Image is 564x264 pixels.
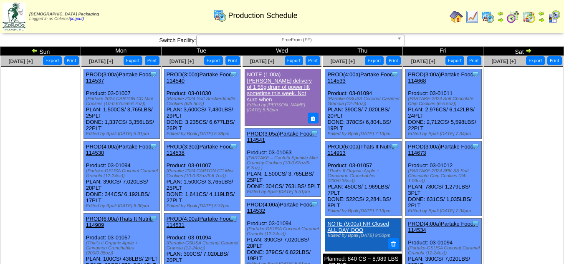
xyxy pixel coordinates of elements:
[31,47,38,54] img: arrowleft.gif
[149,214,158,223] img: Tooltip
[64,56,79,65] button: Print
[408,131,481,136] div: Edited by Bpali [DATE] 7:34pm
[403,47,483,56] td: Fri
[408,246,481,256] div: (Partake-GSUSA Coconut Caramel Granola (12-24oz))
[86,131,159,136] div: Edited by Bpali [DATE] 5:31pm
[306,56,320,65] button: Print
[242,47,322,56] td: Wed
[325,141,401,216] div: Product: 03-01057 PLAN: 450CS / 1,969LBS / 7PLT DONE: 522CS / 2,284LBS / 8PLT
[167,71,237,84] a: PROD(3:00a)Partake Foods-114540
[445,56,464,65] button: Export
[465,10,479,23] img: line_graph.gif
[29,12,99,21] span: Logged in as Colerost
[86,168,159,179] div: (Partake-GSUSA Coconut Caramel Granola (12-24oz))
[327,168,401,184] div: (That's It Organic Apple + Cinnamon Crunchables (200/0.35oz))
[167,96,240,106] div: (Partake 2024 Soft Snickerdoodle Cookies (6/5.5oz))
[0,47,81,56] td: Sun
[247,201,317,214] a: PROD(4:00a)Partake Foods-114532
[327,143,396,156] a: PROD(6:00a)Thats It Nutriti-114913
[406,69,482,139] div: Product: 03-01011 PLAN: 2,976CS / 6,142LBS / 24PLT DONE: 2,712CS / 5,598LBS / 22PLT
[29,12,99,17] span: [DEMOGRAPHIC_DATA] Packaging
[169,58,194,64] a: [DATE] [+]
[89,58,113,64] a: [DATE] [+]
[167,204,240,209] div: Edited by Bpali [DATE] 5:37pm
[310,200,319,208] img: Tooltip
[83,141,159,211] div: Product: 03-01094 PLAN: 390CS / 7,020LBS / 20PLT DONE: 344CS / 6,192LBS / 17PLT
[228,11,298,20] span: Production Schedule
[8,58,33,64] a: [DATE] [+]
[83,69,159,139] div: Product: 03-01007 PLAN: 1,500CS / 3,765LBS / 25PLT DONE: 1,337CS / 3,356LBS / 22PLT
[547,10,561,23] img: calendarcustomer.gif
[322,47,403,56] td: Thu
[411,58,435,64] a: [DATE] [+]
[386,56,401,65] button: Print
[86,216,154,228] a: PROD(6:00a)Thats It Nutriti-114909
[164,141,240,211] div: Product: 03-01007 PLAN: 1,500CS / 3,765LBS / 25PLT DONE: 1,641CS / 4,119LBS / 27PLT
[391,142,399,151] img: Tooltip
[70,17,84,21] a: (logout)
[247,226,321,236] div: (Partake-GSUSA Coconut Caramel Granola (12-24oz))
[213,9,227,22] img: calendarprod.gif
[471,219,480,228] img: Tooltip
[491,58,516,64] a: [DATE] [+]
[247,71,312,103] a: NOTE (1:00a) [PERSON_NAME] delivery of 1 55g drum of power lift sometime this week. Not sure when
[230,142,238,151] img: Tooltip
[86,96,159,106] div: (Partake 2024 CARTON CC Mini Cookies (10-0.67oz/6-6.7oz))
[525,47,532,54] img: arrowright.gif
[408,221,478,233] a: PROD(4:00a)Partake Foods-114534
[200,35,394,45] span: FreeFrom (FF)
[471,142,480,151] img: Tooltip
[471,70,480,78] img: Tooltip
[167,143,237,156] a: PROD(3:30a)Partake Foods-114538
[327,131,401,136] div: Edited by Bpali [DATE] 7:13pm
[43,56,62,65] button: Export
[225,56,240,65] button: Print
[167,216,237,228] a: PROD(4:00a)Partake Foods-114531
[167,241,240,251] div: (Partake-GSUSA Coconut Caramel Granola (12-24oz))
[250,58,274,64] a: [DATE] [+]
[86,143,156,156] a: PROD(4:00a)Partake Foods-114530
[547,56,562,65] button: Print
[450,10,463,23] img: home.gif
[308,113,319,123] button: Delete Note
[408,143,478,156] a: PROD(3:00a)Partake Foods-114673
[331,58,355,64] a: [DATE] [+]
[86,71,156,84] a: PROD(3:00a)Partake Foods-114537
[164,69,240,139] div: Product: 03-01030 PLAN: 3,600CS / 7,430LBS / 29PLT DONE: 3,235CS / 6,677LBS / 26PLT
[408,209,481,214] div: Edited by Bpali [DATE] 7:34pm
[145,56,159,65] button: Print
[230,214,238,223] img: Tooltip
[247,103,318,113] div: Edited by [PERSON_NAME] [DATE] 5:53pm
[526,56,545,65] button: Export
[230,70,238,78] img: Tooltip
[3,3,25,30] img: zoroco-logo-small.webp
[247,156,321,171] div: (PARTAKE – Confetti Sprinkle Mini Crunchy Cookies (10-0.67oz/6-6.7oz) )
[327,233,398,238] div: Edited by Bpali [DATE] 9:50pm
[327,209,401,214] div: Edited by Bpali [DATE] 7:13pm
[481,10,495,23] img: calendarprod.gif
[408,168,481,184] div: (PARTAKE-2024 3PK SS Soft Chocolate Chip Cookies (24-1.09oz))
[285,56,303,65] button: Export
[124,56,142,65] button: Export
[327,71,397,84] a: PROD(4:00a)Partake Foods-114533
[522,10,536,23] img: calendarinout.gif
[467,56,481,65] button: Print
[483,47,564,56] td: Sat
[538,17,545,23] img: arrowright.gif
[408,96,481,106] div: (PARTAKE-2024 Soft Chocolate Chip Cookies (6-5.5oz))
[506,10,520,23] img: calendarblend.gif
[167,131,240,136] div: Edited by Bpali [DATE] 5:38pm
[204,56,223,65] button: Export
[391,70,399,78] img: Tooltip
[497,17,504,23] img: arrowright.gif
[388,238,399,249] button: Delete Note
[365,56,384,65] button: Export
[86,204,159,209] div: Edited by Bpali [DATE] 8:30pm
